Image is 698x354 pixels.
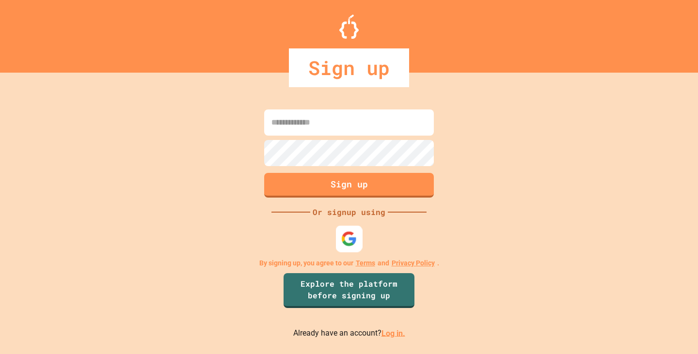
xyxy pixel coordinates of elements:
[310,206,388,218] div: Or signup using
[284,273,414,308] a: Explore the platform before signing up
[381,328,405,338] a: Log in.
[293,327,405,339] p: Already have an account?
[392,258,435,268] a: Privacy Policy
[339,15,359,39] img: Logo.svg
[259,258,439,268] p: By signing up, you agree to our and .
[289,48,409,87] div: Sign up
[341,231,357,246] img: google-icon.svg
[356,258,375,268] a: Terms
[264,173,434,198] button: Sign up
